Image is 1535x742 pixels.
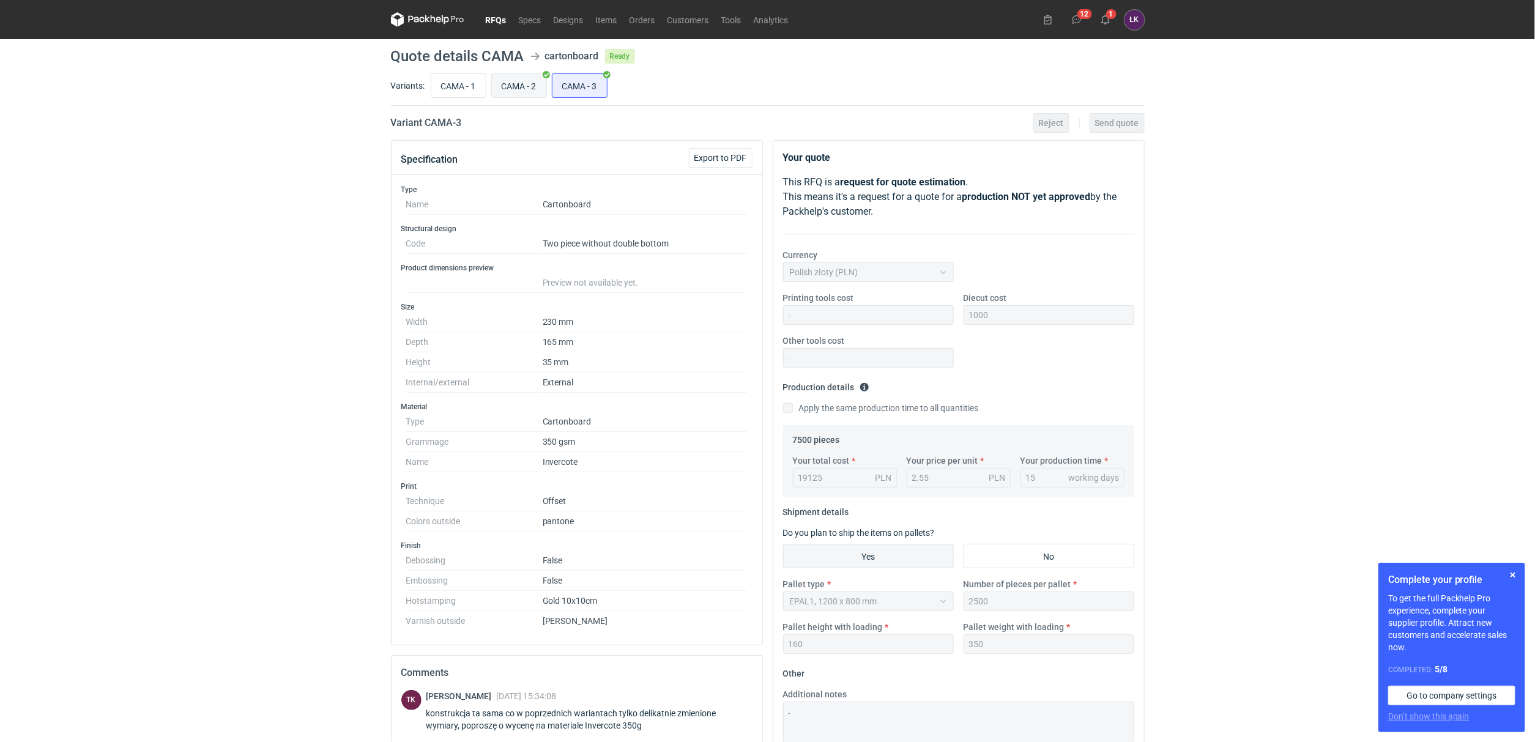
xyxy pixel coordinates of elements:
div: PLN [989,472,1006,484]
label: Apply the same production time to all quantities [783,402,979,414]
dd: Offset [543,491,748,511]
dd: 350 gsm [543,432,748,452]
label: Currency [783,249,818,261]
button: ŁK [1124,10,1145,30]
label: Your production time [1020,454,1102,467]
dt: Name [406,195,543,215]
span: Send quote [1095,119,1139,127]
label: Do you plan to ship the items on pallets? [783,528,935,538]
a: Orders [623,12,661,27]
dt: Depth [406,332,543,352]
dd: Two piece without double bottom [543,234,748,254]
dt: Type [406,412,543,432]
strong: 5 / 8 [1435,664,1448,674]
dt: Varnish outside [406,611,543,626]
h2: Comments [401,666,753,680]
a: RFQs [480,12,513,27]
figcaption: TK [401,690,422,710]
legend: Other [783,664,805,678]
label: CAMA - 3 [552,73,608,98]
label: Printing tools cost [783,292,854,304]
dd: 35 mm [543,352,748,373]
dd: Invercote [543,452,748,472]
legend: Production details [783,377,869,392]
label: Pallet weight with loading [964,621,1065,633]
dd: False [543,551,748,571]
label: Variants: [391,80,425,92]
div: PLN [875,472,892,484]
span: Preview not available yet. [543,278,639,288]
label: Pallet type [783,578,825,590]
dt: Embossing [406,571,543,591]
span: Ready [605,49,635,64]
h1: Quote details CAMA [391,49,524,64]
dt: Internal/external [406,373,543,393]
label: CAMA - 2 [491,73,547,98]
span: Export to PDF [694,154,747,162]
strong: Your quote [783,152,831,163]
dd: 230 mm [543,312,748,332]
dd: Cartonboard [543,412,748,432]
button: 12 [1067,10,1087,29]
h1: Complete your profile [1388,573,1515,587]
div: Completed: [1388,663,1515,676]
h3: Print [401,481,753,491]
label: Number of pieces per pallet [964,578,1071,590]
dt: Height [406,352,543,373]
a: Analytics [748,12,795,27]
div: cartonboard [545,49,599,64]
span: Reject [1039,119,1064,127]
strong: production NOT yet approved [962,191,1091,202]
a: Tools [715,12,748,27]
button: Skip for now [1506,568,1520,582]
label: CAMA - 1 [431,73,486,98]
legend: 7500 pieces [793,430,840,445]
span: [PERSON_NAME] [426,691,497,701]
label: Your total cost [793,454,850,467]
button: 1 [1096,10,1115,29]
label: Other tools cost [783,335,845,347]
dd: pantone [543,511,748,532]
span: [DATE] 15:34:08 [497,691,557,701]
dt: Name [406,452,543,472]
label: Diecut cost [964,292,1007,304]
a: Go to company settings [1388,686,1515,705]
h2: Variant CAMA - 3 [391,116,462,130]
h3: Size [401,302,753,312]
div: working days [1069,472,1120,484]
p: To get the full Packhelp Pro experience, complete your supplier profile. Attract new customers an... [1388,592,1515,653]
label: Your price per unit [907,454,978,467]
dt: Debossing [406,551,543,571]
button: Send quote [1090,113,1145,133]
label: Additional notes [783,688,847,700]
strong: request for quote estimation [841,176,966,188]
h3: Structural design [401,224,753,234]
dd: External [543,373,748,393]
dt: Hotstamping [406,591,543,611]
dt: Grammage [406,432,543,452]
a: Customers [661,12,715,27]
svg: Packhelp Pro [391,12,464,27]
legend: Shipment details [783,502,849,517]
dd: [PERSON_NAME] [543,611,748,626]
a: Items [590,12,623,27]
a: Specs [513,12,548,27]
dt: Code [406,234,543,254]
button: Export to PDF [689,148,753,168]
dt: Width [406,312,543,332]
dd: 165 mm [543,332,748,352]
h3: Finish [401,541,753,551]
button: Specification [401,145,458,174]
div: Łukasz Kowalski [1124,10,1145,30]
button: Don’t show this again [1388,710,1470,722]
label: Pallet height with loading [783,621,883,633]
a: Designs [548,12,590,27]
dd: False [543,571,748,591]
h3: Type [401,185,753,195]
dt: Technique [406,491,543,511]
h3: Material [401,402,753,412]
dd: Gold 10x10cm [543,591,748,611]
p: This RFQ is a . This means it's a request for a quote for a by the Packhelp's customer. [783,175,1134,219]
div: Tomasz Kubiak [401,690,422,710]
